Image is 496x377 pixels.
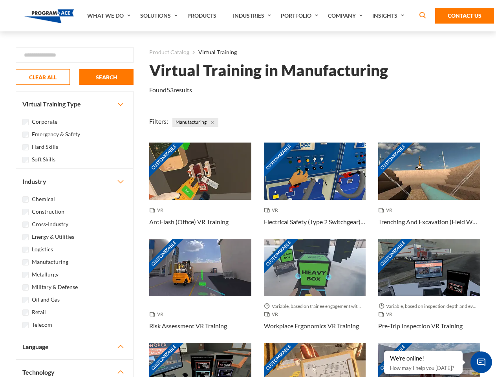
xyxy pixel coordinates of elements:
span: Variable, based on inspection depth and event interaction. [378,302,480,310]
li: Virtual Training [189,47,237,57]
a: Customizable Thumbnail - Pre-Trip Inspection VR Training Variable, based on inspection depth and ... [378,239,480,343]
label: Soft Skills [32,155,55,164]
p: How may I help you [DATE]? [390,363,457,373]
input: Energy & Utilities [22,234,29,240]
label: Retail [32,308,46,317]
label: Chemical [32,195,55,203]
span: Variable, based on trainee engagement with exercises. [264,302,366,310]
a: Customizable Thumbnail - Workplace Ergonomics VR Training Variable, based on trainee engagement w... [264,239,366,343]
button: Virtual Training Type [16,92,133,117]
label: Manufacturing [32,258,68,266]
label: Hard Skills [32,143,58,151]
span: VR [149,310,167,318]
button: Industry [16,169,133,194]
a: Product Catalog [149,47,189,57]
h3: Trenching And Excavation (Field Work) VR Training [378,217,480,227]
a: Customizable Thumbnail - Risk Assessment VR Training VR Risk Assessment VR Training [149,239,251,343]
label: Logistics [32,245,53,254]
label: Oil and Gas [32,295,60,304]
input: Construction [22,209,29,215]
button: Language [16,334,133,359]
input: Logistics [22,247,29,253]
h3: Workplace Ergonomics VR Training [264,321,359,331]
input: Metallurgy [22,272,29,278]
input: Manufacturing [22,259,29,265]
label: Telecom [32,320,52,329]
button: CLEAR ALL [16,69,70,85]
button: Close [208,118,217,127]
span: Filters: [149,117,168,125]
input: Military & Defense [22,284,29,291]
label: Cross-Industry [32,220,68,229]
a: Customizable Thumbnail - Electrical Safety (Type 2 Switchgear) VR Training VR Electrical Safety (... [264,143,366,239]
h3: Pre-Trip Inspection VR Training [378,321,463,331]
span: VR [264,206,281,214]
em: 53 [167,86,174,93]
input: Soft Skills [22,157,29,163]
span: VR [264,310,281,318]
span: VR [378,310,395,318]
h3: Arc Flash (Office) VR Training [149,217,229,227]
a: Contact Us [435,8,494,24]
input: Hard Skills [22,144,29,150]
label: Emergency & Safety [32,130,80,139]
label: Energy & Utilities [32,232,74,241]
label: Construction [32,207,64,216]
label: Metallurgy [32,270,59,279]
input: Cross-Industry [22,221,29,228]
input: Corporate [22,119,29,125]
span: VR [378,206,395,214]
a: Customizable Thumbnail - Arc Flash (Office) VR Training VR Arc Flash (Office) VR Training [149,143,251,239]
span: VR [149,206,167,214]
input: Chemical [22,196,29,203]
span: Chat Widget [470,351,492,373]
p: Found results [149,85,192,95]
h3: Electrical Safety (Type 2 Switchgear) VR Training [264,217,366,227]
a: Customizable Thumbnail - Trenching And Excavation (Field Work) VR Training VR Trenching And Excav... [378,143,480,239]
input: Oil and Gas [22,297,29,303]
input: Retail [22,309,29,316]
h1: Virtual Training in Manufacturing [149,64,388,77]
img: Program-Ace [24,9,74,23]
span: Manufacturing [172,118,218,127]
label: Corporate [32,117,57,126]
h3: Risk Assessment VR Training [149,321,227,331]
nav: breadcrumb [149,47,480,57]
input: Emergency & Safety [22,132,29,138]
div: We're online! [390,355,457,362]
label: Military & Defense [32,283,78,291]
input: Telecom [22,322,29,328]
